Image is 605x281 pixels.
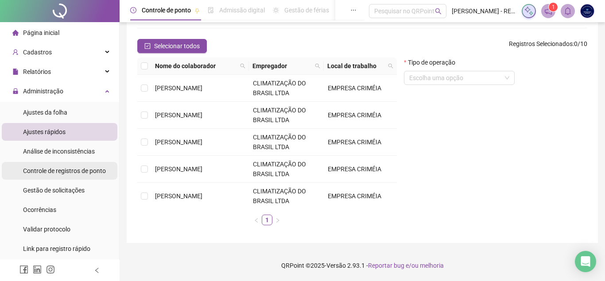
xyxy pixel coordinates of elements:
span: CLIMATIZAÇÃO DO BRASIL LTDA [253,188,306,204]
span: Página inicial [23,29,59,36]
span: file-done [208,7,214,13]
span: [PERSON_NAME] [155,85,202,92]
span: lock [12,88,19,94]
button: left [251,215,262,225]
span: Nome do colaborador [155,61,237,71]
span: [PERSON_NAME] [155,139,202,146]
span: Reportar bug e/ou melhoria [368,262,444,269]
span: Validar protocolo [23,226,70,233]
li: Página anterior [251,215,262,225]
span: CLIMATIZAÇÃO DO BRASIL LTDA [253,80,306,96]
span: check-square [144,43,151,49]
span: instagram [46,265,55,274]
span: search [388,63,393,69]
span: Controle de ponto [142,7,191,14]
span: [PERSON_NAME] - REFRIGERAÇÃO NACIONAL [452,6,516,16]
span: search [240,63,245,69]
span: Relatórios [23,68,51,75]
li: Próxima página [272,215,283,225]
span: Ajustes da folha [23,109,67,116]
span: bell [564,7,572,15]
span: Local de trabalho [327,61,384,71]
span: file [12,69,19,75]
span: EMPRESA CRIMÉIA [328,139,381,146]
span: Selecionar todos [154,41,200,51]
span: Ajustes rápidos [23,128,66,135]
span: EMPRESA CRIMÉIA [328,85,381,92]
span: Administração [23,88,63,95]
span: search [435,8,442,15]
span: Gestão de solicitações [23,187,85,194]
span: Controle de registros de ponto [23,167,106,174]
img: 27090 [581,4,594,18]
sup: 1 [549,3,558,12]
span: [PERSON_NAME] [155,112,202,119]
button: right [272,215,283,225]
span: left [94,267,100,273]
img: sparkle-icon.fc2bf0ac1784a2077858766a79e2daf3.svg [524,6,534,16]
span: home [12,30,19,36]
span: user-add [12,49,19,55]
span: linkedin [33,265,42,274]
span: Registros Selecionados [509,40,573,47]
span: CLIMATIZAÇÃO DO BRASIL LTDA [253,134,306,150]
div: Open Intercom Messenger [575,251,596,272]
span: ellipsis [350,7,357,13]
span: [PERSON_NAME] [155,192,202,200]
span: clock-circle [130,7,136,13]
span: EMPRESA CRIMÉIA [328,166,381,173]
span: EMPRESA CRIMÉIA [328,112,381,119]
span: search [313,59,322,73]
span: Análise de inconsistências [23,148,95,155]
span: right [275,218,280,223]
span: Admissão digital [219,7,265,14]
label: Tipo de operação [404,58,461,67]
span: sun [273,7,279,13]
span: Link para registro rápido [23,245,90,252]
span: CLIMATIZAÇÃO DO BRASIL LTDA [253,107,306,123]
span: CLIMATIZAÇÃO DO BRASIL LTDA [253,161,306,177]
span: 1 [552,4,555,10]
span: facebook [19,265,28,274]
span: Cadastros [23,49,52,56]
span: Gestão de férias [284,7,329,14]
button: Selecionar todos [137,39,207,53]
span: pushpin [194,8,200,13]
span: EMPRESA CRIMÉIA [328,192,381,200]
a: 1 [262,215,272,225]
span: Versão [326,262,346,269]
span: : 0 / 10 [509,39,587,53]
span: search [315,63,320,69]
span: search [238,59,247,73]
span: search [386,59,395,73]
span: Ocorrências [23,206,56,213]
span: [PERSON_NAME] [155,166,202,173]
span: Empregador [252,61,311,71]
li: 1 [262,215,272,225]
span: left [254,218,259,223]
footer: QRPoint © 2025 - 2.93.1 - [120,250,605,281]
span: notification [544,7,552,15]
